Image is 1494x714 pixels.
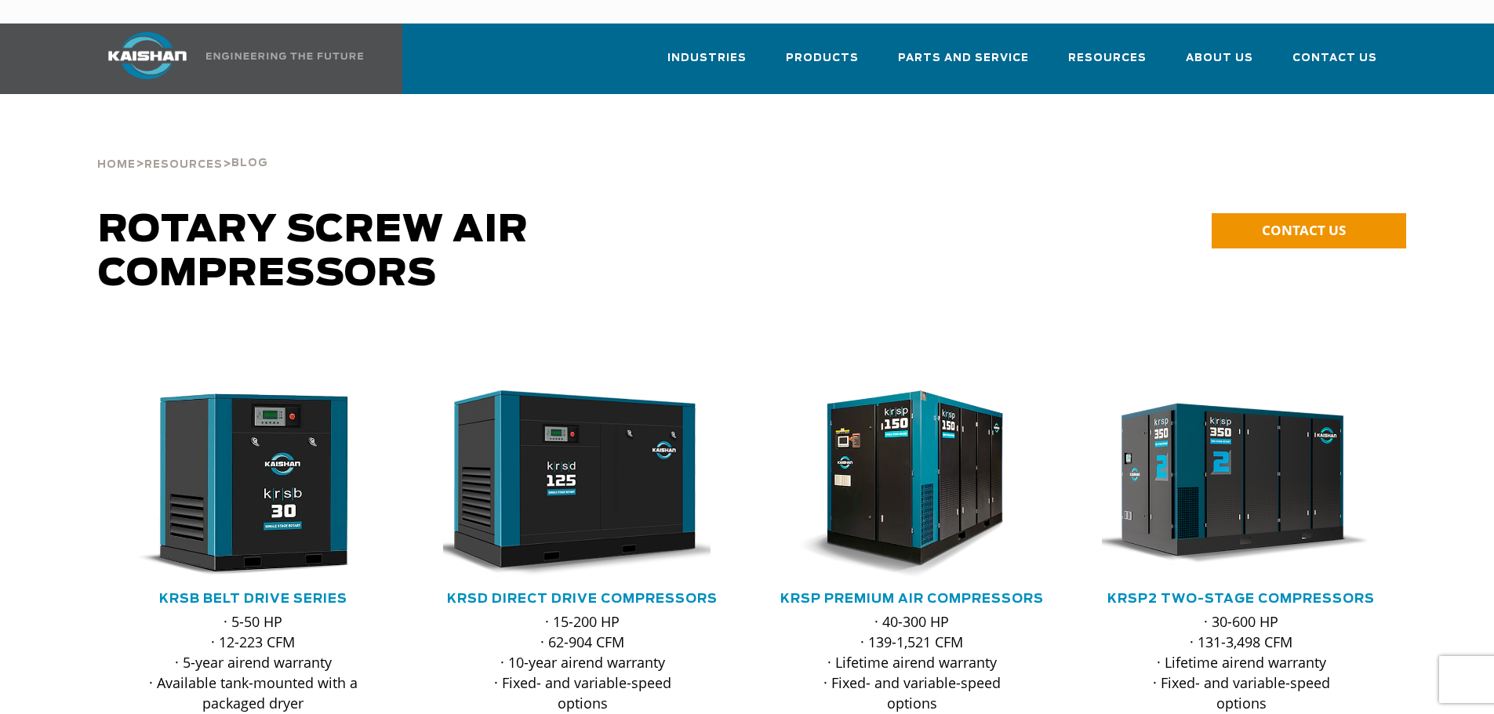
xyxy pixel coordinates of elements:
a: CONTACT US [1212,213,1406,248]
span: Industries [667,49,747,67]
img: kaishan logo [89,32,206,79]
div: krsp350 [1102,390,1381,578]
p: · 40-300 HP · 139-1,521 CFM · Lifetime airend warranty · Fixed- and variable-speed options [804,611,1020,713]
a: KRSP2 Two-Stage Compressors [1107,593,1375,605]
a: Products [786,38,859,91]
span: CONTACT US [1262,221,1346,239]
a: KRSD Direct Drive Compressors [447,593,718,605]
img: krsb30 [102,390,381,578]
img: krsp150 [761,390,1040,578]
a: Resources [144,157,223,171]
span: About Us [1186,49,1253,67]
img: Engineering the future [206,53,363,60]
a: Home [97,157,136,171]
a: Kaishan USA [89,24,366,94]
div: krsp150 [772,390,1052,578]
div: krsd125 [443,390,722,578]
a: KRSB Belt Drive Series [159,593,347,605]
a: Industries [667,38,747,91]
span: Resources [144,160,223,170]
img: krsp350 [1090,390,1369,578]
div: > > [97,118,268,177]
a: Parts and Service [898,38,1029,91]
span: Contact Us [1292,49,1377,67]
a: Resources [1068,38,1147,91]
span: Resources [1068,49,1147,67]
span: Products [786,49,859,67]
span: Rotary Screw Air Compressors [98,212,529,293]
div: krsb30 [114,390,393,578]
span: Home [97,160,136,170]
a: About Us [1186,38,1253,91]
p: · 15-200 HP · 62-904 CFM · 10-year airend warranty · Fixed- and variable-speed options [474,611,691,713]
a: KRSP Premium Air Compressors [780,593,1044,605]
p: · 30-600 HP · 131-3,498 CFM · Lifetime airend warranty · Fixed- and variable-speed options [1133,611,1350,713]
span: Parts and Service [898,49,1029,67]
span: Blog [231,158,268,169]
a: Contact Us [1292,38,1377,91]
img: krsd125 [431,390,711,578]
